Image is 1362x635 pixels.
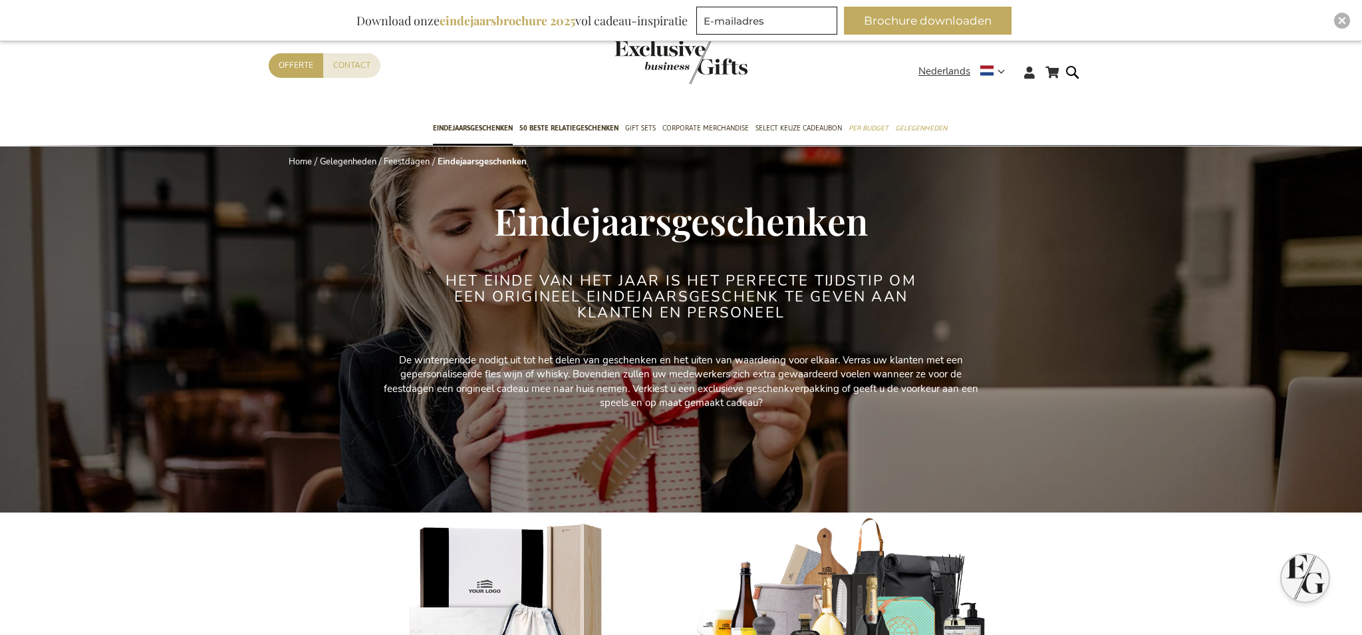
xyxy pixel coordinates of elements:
a: store logo [614,40,681,84]
a: Offerte [269,53,323,78]
span: Gift Sets [625,121,656,135]
span: Corporate Merchandise [662,121,749,135]
a: Home [289,156,312,168]
h2: Het einde van het jaar is het perfecte tijdstip om een origineel eindejaarsgeschenk te geven aan ... [432,273,930,321]
img: Exclusive Business gifts logo [614,40,748,84]
div: Nederlands [918,64,1014,79]
p: De winterperiode nodigt uit tot het delen van geschenken en het uiten van waardering voor elkaar.... [382,353,980,411]
div: Close [1334,13,1350,29]
strong: Eindejaarsgeschenken [438,156,527,168]
span: Per Budget [849,121,888,135]
span: Eindejaarsgeschenken [494,196,868,245]
a: Feestdagen [384,156,430,168]
input: E-mailadres [696,7,837,35]
a: Gelegenheden [320,156,376,168]
button: Brochure downloaden [844,7,1012,35]
a: Contact [323,53,380,78]
span: Gelegenheden [895,121,947,135]
div: Download onze vol cadeau-inspiratie [350,7,694,35]
b: eindejaarsbrochure 2025 [440,13,575,29]
img: Close [1338,17,1346,25]
form: marketing offers and promotions [696,7,841,39]
span: Select Keuze Cadeaubon [755,121,842,135]
span: Eindejaarsgeschenken [433,121,513,135]
span: 50 beste relatiegeschenken [519,121,618,135]
span: Nederlands [918,64,970,79]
